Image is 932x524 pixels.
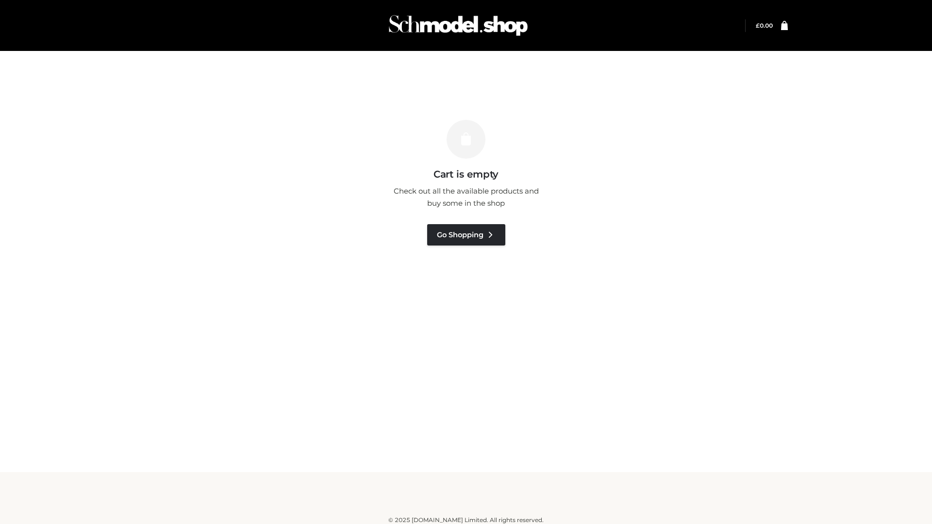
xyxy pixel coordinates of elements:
[756,22,760,29] span: £
[756,22,773,29] a: £0.00
[388,185,544,210] p: Check out all the available products and buy some in the shop
[756,22,773,29] bdi: 0.00
[385,6,531,45] img: Schmodel Admin 964
[427,224,505,246] a: Go Shopping
[166,168,766,180] h3: Cart is empty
